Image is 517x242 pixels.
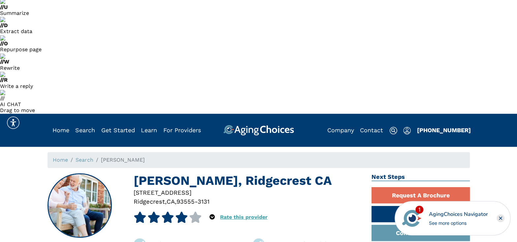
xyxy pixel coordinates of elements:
a: Company [327,127,354,134]
span: , [165,198,167,205]
a: Contact Provider [372,225,470,241]
img: user-icon.svg [403,127,411,135]
span: CA [167,198,175,205]
div: Close [497,214,504,222]
div: Popover trigger [75,125,95,136]
div: Popover trigger [210,212,215,223]
a: Request A Brochure [372,187,470,203]
a: For Providers [163,127,201,134]
span: Ridgecrest [134,198,165,205]
div: 1 [415,206,423,214]
img: Bella Sera, Ridgecrest CA [48,174,111,237]
nav: breadcrumb [48,152,470,168]
a: Search [76,157,93,163]
a: Rate this provider [220,214,268,220]
a: Home [53,157,68,163]
a: Get Started [101,127,135,134]
h1: [PERSON_NAME], Ridgecrest CA [134,173,362,188]
div: Accessibility Menu [6,115,20,130]
span: , [175,198,177,205]
div: 93555-3131 [177,197,210,206]
a: Home [52,127,69,134]
a: Request Pricing [372,206,470,222]
div: Popover trigger [403,125,411,136]
div: [STREET_ADDRESS] [134,188,362,197]
a: Learn [141,127,157,134]
img: AgingChoices [223,125,294,136]
a: Search [75,127,95,134]
div: See more options [429,220,488,226]
a: Contact [360,127,383,134]
img: avatar [401,207,423,229]
span: [PERSON_NAME] [101,157,145,163]
div: AgingChoices Navigator [429,210,488,218]
a: [PHONE_NUMBER] [417,127,471,134]
h2: Next Steps [372,173,470,181]
img: search-icon.svg [389,127,397,135]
